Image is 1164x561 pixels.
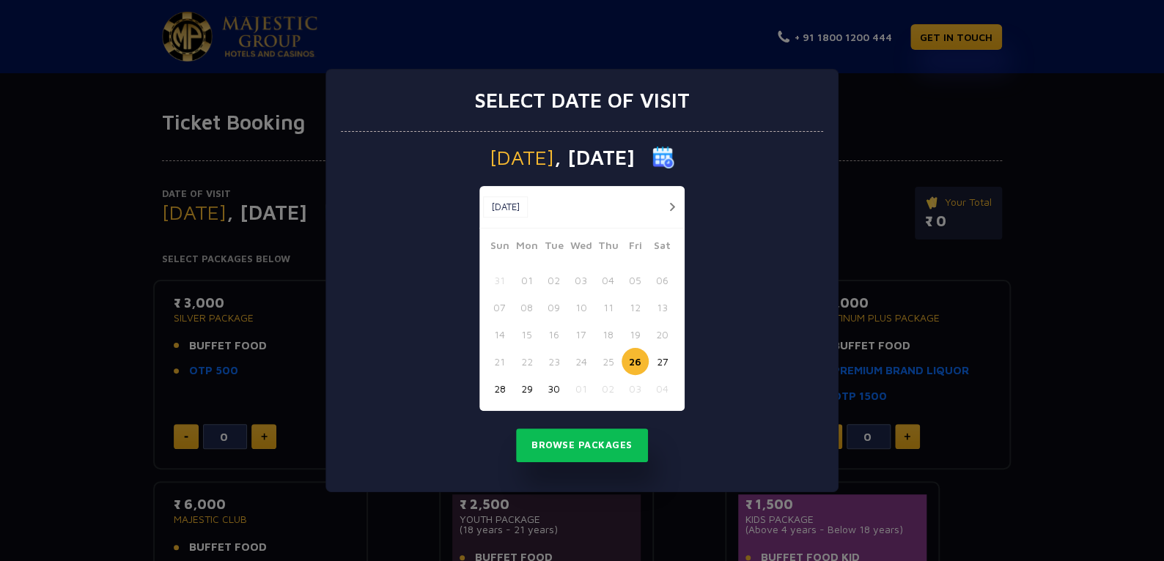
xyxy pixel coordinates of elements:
button: 28 [486,375,513,402]
button: 11 [594,294,622,321]
button: 24 [567,348,594,375]
span: Sat [649,237,676,258]
button: 31 [486,267,513,294]
button: 07 [486,294,513,321]
button: 21 [486,348,513,375]
button: 13 [649,294,676,321]
button: Browse Packages [516,428,648,462]
span: Mon [513,237,540,258]
button: 04 [649,375,676,402]
button: 20 [649,321,676,348]
button: 05 [622,267,649,294]
button: 29 [513,375,540,402]
button: 15 [513,321,540,348]
button: 09 [540,294,567,321]
button: [DATE] [483,196,528,218]
span: Tue [540,237,567,258]
button: 19 [622,321,649,348]
button: 14 [486,321,513,348]
button: 04 [594,267,622,294]
button: 30 [540,375,567,402]
button: 23 [540,348,567,375]
button: 16 [540,321,567,348]
button: 01 [567,375,594,402]
button: 03 [567,267,594,294]
button: 22 [513,348,540,375]
button: 18 [594,321,622,348]
img: calender icon [652,146,674,168]
h3: Select date of visit [474,88,690,113]
button: 27 [649,348,676,375]
span: [DATE] [490,147,554,168]
span: Thu [594,237,622,258]
button: 01 [513,267,540,294]
button: 03 [622,375,649,402]
span: Fri [622,237,649,258]
span: Wed [567,237,594,258]
span: , [DATE] [554,147,635,168]
span: Sun [486,237,513,258]
button: 25 [594,348,622,375]
button: 10 [567,294,594,321]
button: 08 [513,294,540,321]
button: 02 [594,375,622,402]
button: 17 [567,321,594,348]
button: 12 [622,294,649,321]
button: 26 [622,348,649,375]
button: 06 [649,267,676,294]
button: 02 [540,267,567,294]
